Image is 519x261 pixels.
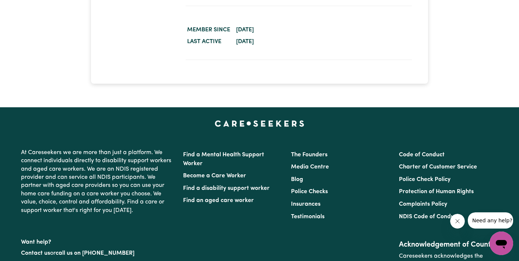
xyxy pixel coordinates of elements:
iframe: Button to launch messaging window [490,232,513,255]
a: call us on [PHONE_NUMBER] [56,250,134,256]
h2: Acknowledgement of Country [399,240,498,249]
a: Charter of Customer Service [399,164,477,170]
p: or [21,246,174,260]
a: Insurances [291,201,320,207]
a: The Founders [291,152,327,158]
p: At Careseekers we are more than just a platform. We connect individuals directly to disability su... [21,146,174,217]
a: Police Check Policy [399,177,450,182]
a: Media Centre [291,164,329,170]
a: Find a disability support worker [183,185,270,191]
a: Police Checks [291,189,328,195]
a: Find a Mental Health Support Worker [183,152,264,167]
a: Become a Care Worker [183,173,246,179]
a: Code of Conduct [399,152,445,158]
a: Protection of Human Rights [399,189,474,195]
a: Contact us [21,250,50,256]
p: Want help? [21,235,174,246]
time: [DATE] [236,39,254,45]
iframe: Close message [450,214,465,229]
dt: Member since [186,24,232,36]
a: Careseekers home page [215,121,304,126]
a: Find an aged care worker [183,198,254,203]
a: Blog [291,177,303,182]
time: [DATE] [236,27,254,33]
a: Testimonials [291,214,325,220]
a: NDIS Code of Conduct [399,214,459,220]
a: Complaints Policy [399,201,447,207]
dt: Last active [186,36,232,48]
iframe: Message from company [468,212,513,229]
